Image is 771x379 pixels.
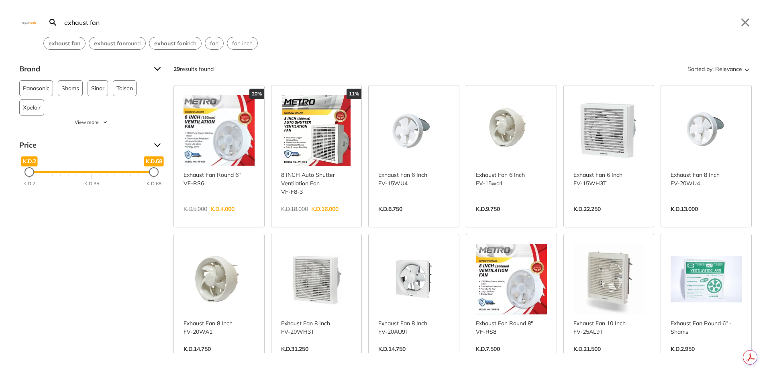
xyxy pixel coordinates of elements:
[19,80,53,96] button: Panasonic
[63,13,734,32] input: Search…
[149,37,202,50] div: Suggestion: exhaust fan inch
[44,37,85,49] button: Select suggestion: exhaust fan
[88,80,108,96] button: Sinar
[232,39,253,48] span: fan inch
[75,119,99,126] span: View more
[116,81,133,96] span: Tolsen
[715,63,742,75] span: Relevance
[742,64,752,74] svg: Sort
[686,63,752,75] button: Sorted by:Relevance Sort
[147,180,161,187] div: K.D.68
[173,63,214,75] div: results found
[227,37,258,50] div: Suggestion: fan inch
[94,40,126,47] strong: exhaust fan
[113,80,137,96] button: Tolsen
[43,37,86,50] div: Suggestion: exhaust fan
[19,20,39,24] img: Close
[24,167,34,177] div: Minimum Price
[23,100,41,115] span: Xpelair
[210,39,218,48] span: fan
[205,37,223,49] button: Select suggestion: fan
[347,89,361,99] div: 11%
[739,16,752,29] button: Close
[84,180,99,187] div: K.D.35
[49,40,80,47] strong: exhaust fan
[94,39,141,48] span: round
[48,18,58,27] svg: Search
[19,99,44,116] button: Xpelair
[91,81,104,96] span: Sinar
[89,37,145,49] button: Select suggestion: exhaust fan round
[249,89,264,99] div: 20%
[154,39,196,48] span: inch
[149,167,159,177] div: Maximum Price
[154,40,186,47] strong: exhaust fan
[23,81,49,96] span: Panasonic
[149,37,201,49] button: Select suggestion: exhaust fan inch
[227,37,257,49] button: Select suggestion: fan inch
[58,80,83,96] button: Shams
[19,63,148,75] span: Brand
[19,139,148,152] span: Price
[173,65,180,73] strong: 29
[89,37,146,50] div: Suggestion: exhaust fan round
[23,180,35,187] div: K.D.2
[19,119,164,126] button: View more
[61,81,79,96] span: Shams
[205,37,224,50] div: Suggestion: fan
